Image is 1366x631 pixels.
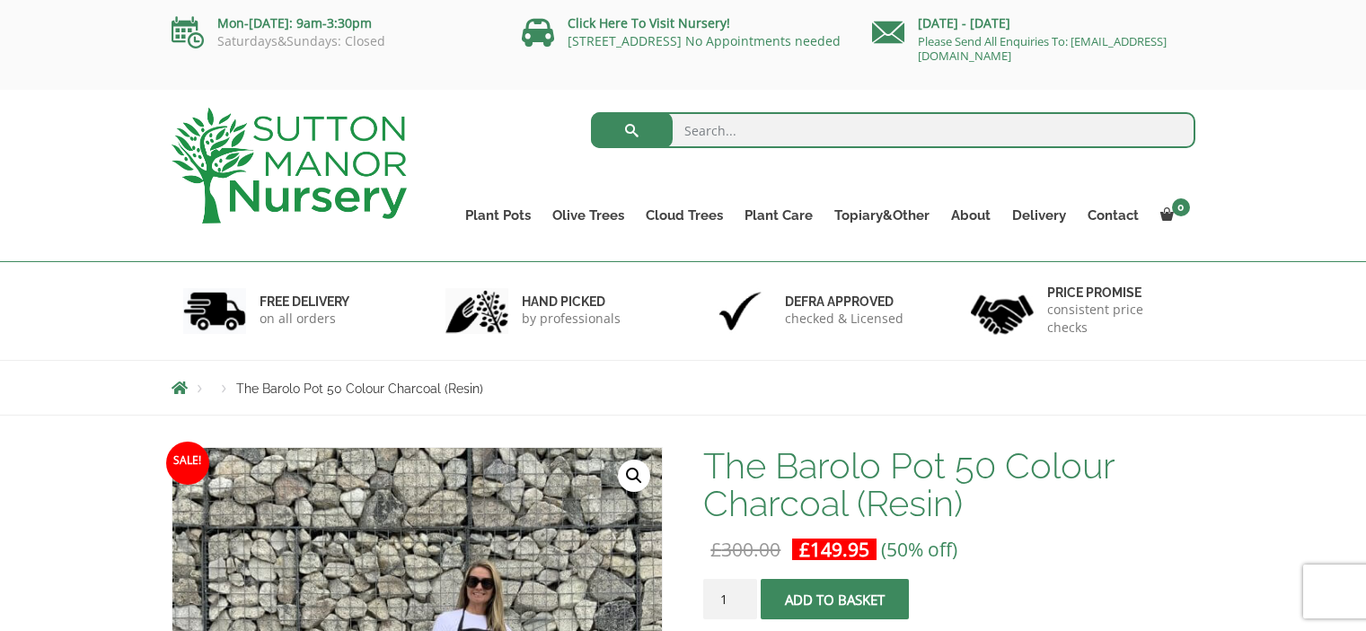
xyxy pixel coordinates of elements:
[172,381,1195,395] nav: Breadcrumbs
[734,203,824,228] a: Plant Care
[872,13,1195,34] p: [DATE] - [DATE]
[591,112,1195,148] input: Search...
[236,381,483,396] span: The Barolo Pot 50 Colour Charcoal (Resin)
[918,33,1167,64] a: Please Send All Enquiries To: [EMAIL_ADDRESS][DOMAIN_NAME]
[542,203,635,228] a: Olive Trees
[618,460,650,492] a: View full-screen image gallery
[785,310,903,328] p: checked & Licensed
[940,203,1001,228] a: About
[824,203,940,228] a: Topiary&Other
[445,288,508,334] img: 2.jpg
[785,294,903,310] h6: Defra approved
[710,537,780,562] bdi: 300.00
[522,310,621,328] p: by professionals
[881,537,957,562] span: (50% off)
[1172,198,1190,216] span: 0
[172,108,407,223] img: logo
[709,288,771,334] img: 3.jpg
[260,294,349,310] h6: FREE DELIVERY
[1001,203,1077,228] a: Delivery
[568,14,730,31] a: Click Here To Visit Nursery!
[166,442,209,485] span: Sale!
[703,447,1194,522] h1: The Barolo Pot 50 Colour Charcoal (Resin)
[710,537,721,562] span: £
[1150,203,1195,228] a: 0
[172,34,495,48] p: Saturdays&Sundays: Closed
[761,579,909,619] button: Add to basket
[183,288,246,334] img: 1.jpg
[971,284,1034,338] img: 4.jpg
[172,13,495,34] p: Mon-[DATE]: 9am-3:30pm
[1047,285,1184,301] h6: Price promise
[635,203,734,228] a: Cloud Trees
[522,294,621,310] h6: hand picked
[1047,301,1184,337] p: consistent price checks
[260,310,349,328] p: on all orders
[454,203,542,228] a: Plant Pots
[1077,203,1150,228] a: Contact
[799,537,810,562] span: £
[799,537,869,562] bdi: 149.95
[703,579,757,619] input: Product quantity
[568,32,841,49] a: [STREET_ADDRESS] No Appointments needed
